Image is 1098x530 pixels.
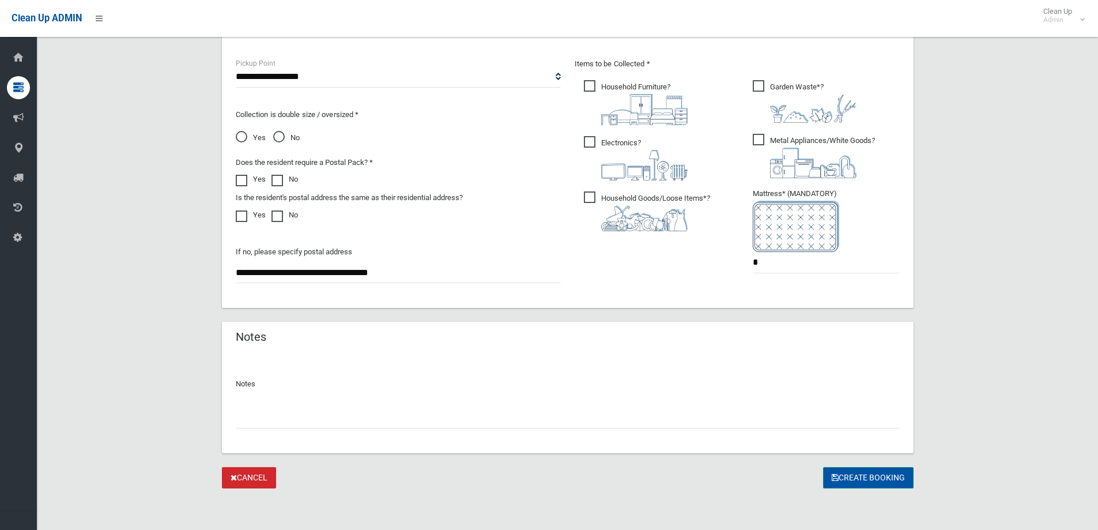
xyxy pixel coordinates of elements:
img: 36c1b0289cb1767239cdd3de9e694f19.png [770,148,856,178]
label: No [271,172,298,186]
img: e7408bece873d2c1783593a074e5cb2f.png [753,201,839,252]
span: Household Goods/Loose Items* [584,191,710,231]
i: ? [601,138,688,181]
small: Admin [1043,16,1072,24]
a: Cancel [222,467,276,488]
span: Clean Up ADMIN [12,13,82,24]
p: Items to be Collected * [575,57,900,71]
label: Does the resident require a Postal Pack? * [236,156,373,170]
label: Yes [236,208,266,222]
label: Yes [236,172,266,186]
p: Collection is double size / oversized * [236,108,561,122]
span: Mattress* (MANDATORY) [753,189,900,252]
span: Garden Waste* [753,80,856,123]
span: Electronics [584,136,688,181]
span: Household Furniture [584,80,688,125]
label: If no, please specify postal address [236,245,352,259]
i: ? [601,82,688,125]
span: Metal Appliances/White Goods [753,134,875,178]
i: ? [770,136,875,178]
img: 394712a680b73dbc3d2a6a3a7ffe5a07.png [601,150,688,181]
img: 4fd8a5c772b2c999c83690221e5242e0.png [770,94,856,123]
button: Create Booking [823,467,914,488]
img: b13cc3517677393f34c0a387616ef184.png [601,205,688,231]
i: ? [770,82,856,123]
span: Yes [236,131,266,145]
span: No [273,131,300,145]
p: Notes [236,377,900,391]
img: aa9efdbe659d29b613fca23ba79d85cb.png [601,94,688,125]
label: No [271,208,298,222]
header: Notes [222,326,280,348]
i: ? [601,194,710,231]
label: Is the resident's postal address the same as their residential address? [236,191,463,205]
span: Clean Up [1037,7,1084,24]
